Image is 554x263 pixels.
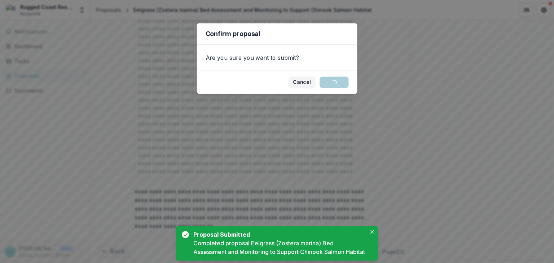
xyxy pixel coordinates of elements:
header: Confirm proposal [197,23,357,45]
div: Proposal Submitted [193,230,364,239]
div: Completed proposal Eelgrass (Zostera marina) Bed Assessment and Monitoring to Support Chinook Sal... [193,239,366,256]
button: Close [368,227,377,236]
button: Cancel [289,77,315,88]
div: Are you sure you want to submit? [197,45,357,70]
